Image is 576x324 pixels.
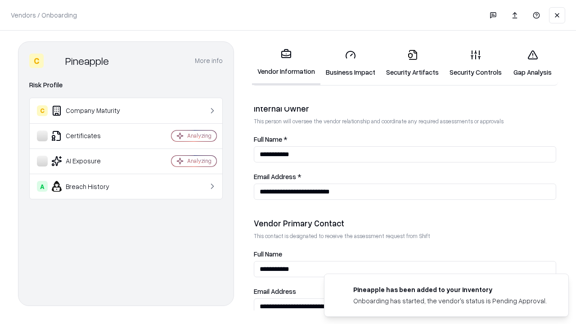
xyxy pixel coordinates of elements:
div: Company Maturity [37,105,144,116]
img: pineappleenergy.com [335,285,346,296]
div: C [29,54,44,68]
div: Onboarding has started, the vendor's status is Pending Approval. [353,296,547,306]
p: This contact is designated to receive the assessment request from Shift [254,232,556,240]
div: Analyzing [187,132,211,139]
div: Certificates [37,130,144,141]
div: AI Exposure [37,156,144,166]
a: Gap Analysis [507,42,558,84]
div: Risk Profile [29,80,223,90]
button: More info [195,53,223,69]
label: Email Address [254,288,556,295]
div: Pineapple has been added to your inventory [353,285,547,294]
div: Analyzing [187,157,211,165]
p: Vendors / Onboarding [11,10,77,20]
div: Pineapple [65,54,109,68]
div: C [37,105,48,116]
label: Full Name [254,251,556,257]
img: Pineapple [47,54,62,68]
div: Vendor Primary Contact [254,218,556,229]
label: Email Address * [254,173,556,180]
div: Breach History [37,181,144,192]
a: Business Impact [320,42,381,84]
p: This person will oversee the vendor relationship and coordinate any required assessments or appro... [254,117,556,125]
a: Security Artifacts [381,42,444,84]
a: Security Controls [444,42,507,84]
div: A [37,181,48,192]
div: Internal Owner [254,103,556,114]
label: Full Name * [254,136,556,143]
a: Vendor Information [252,41,320,85]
